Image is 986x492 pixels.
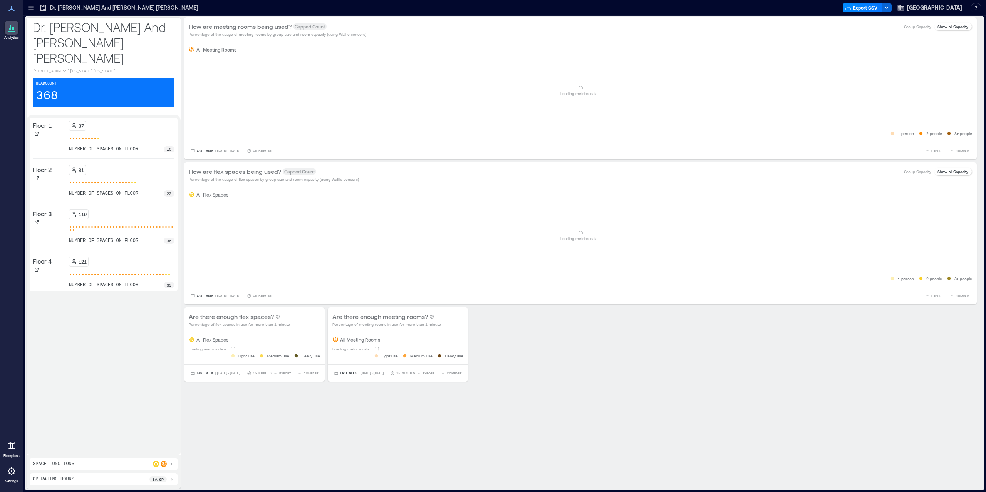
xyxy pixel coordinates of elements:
p: Loading metrics data ... [560,235,601,242]
span: Capped Count [293,23,327,30]
p: 37 [79,123,84,129]
p: Floorplans [3,454,20,458]
p: 3+ people [954,130,972,137]
p: Medium use [410,353,433,359]
span: COMPARE [956,294,971,298]
p: number of spaces on floor [69,146,138,152]
p: Light use [238,353,255,359]
p: Group Capacity [904,23,931,30]
p: Space Functions [33,461,74,467]
p: Percentage of meeting rooms in use for more than 1 minute [332,321,441,327]
button: COMPARE [296,369,320,377]
p: 10 [167,146,171,152]
button: [GEOGRAPHIC_DATA] [895,2,964,14]
p: Loading metrics data ... [560,90,601,97]
p: 15 minutes [253,371,272,375]
p: All Flex Spaces [196,337,228,343]
p: 15 minutes [396,371,415,375]
p: Operating Hours [33,476,74,482]
button: EXPORT [415,369,436,377]
p: Show all Capacity [937,23,968,30]
p: Floor 1 [33,121,52,130]
p: 2 people [926,275,942,282]
p: 36 [167,238,171,244]
a: Floorplans [1,437,22,460]
p: All Meeting Rooms [340,337,380,343]
span: [GEOGRAPHIC_DATA] [907,4,962,12]
button: EXPORT [272,369,293,377]
button: Last Week |[DATE]-[DATE] [332,369,386,377]
p: All Flex Spaces [196,192,228,198]
p: Floor 2 [33,165,52,174]
p: How are flex spaces being used? [189,167,281,176]
p: Percentage of the usage of meeting rooms by group size and room capacity (using Waffle sensors) [189,31,366,37]
p: 121 [79,259,87,265]
p: 1 person [898,130,914,137]
p: 91 [79,167,84,173]
p: Show all Capacity [937,168,968,175]
p: Are there enough meeting rooms? [332,312,428,321]
span: Capped Count [283,168,316,175]
p: 33 [167,282,171,288]
p: 3+ people [954,275,972,282]
p: Settings [5,479,18,484]
button: COMPARE [948,147,972,155]
p: How are meeting rooms being used? [189,22,292,31]
p: Loading metrics data ... [189,346,229,352]
p: Floor 4 [33,257,52,266]
p: number of spaces on floor [69,282,138,288]
span: COMPARE [304,371,319,375]
p: Percentage of flex spaces in use for more than 1 minute [189,321,290,327]
button: Last Week |[DATE]-[DATE] [189,292,242,300]
p: Dr. [PERSON_NAME] And [PERSON_NAME] [PERSON_NAME] [33,19,174,65]
p: 22 [167,190,171,197]
p: Percentage of the usage of flex spaces by group size and room capacity (using Waffle sensors) [189,176,359,182]
p: 119 [79,211,87,217]
p: 2 people [926,130,942,137]
span: EXPORT [931,294,943,298]
p: 368 [36,88,58,104]
button: Export CSV [843,3,882,12]
span: EXPORT [279,371,291,375]
a: Analytics [2,18,21,42]
p: Headcount [36,81,57,87]
p: number of spaces on floor [69,238,138,244]
button: COMPARE [439,369,463,377]
p: Medium use [267,353,289,359]
button: Last Week |[DATE]-[DATE] [189,147,242,155]
span: COMPARE [956,148,971,153]
p: Dr. [PERSON_NAME] And [PERSON_NAME] [PERSON_NAME] [50,4,198,12]
p: 15 minutes [253,148,272,153]
p: Are there enough flex spaces? [189,312,274,321]
a: Settings [2,462,21,486]
p: 8a - 6p [153,476,164,482]
p: 1 person [898,275,914,282]
span: COMPARE [447,371,462,375]
p: [STREET_ADDRESS][US_STATE][US_STATE] [33,68,174,75]
span: EXPORT [931,148,943,153]
p: All Meeting Rooms [196,47,236,53]
p: number of spaces on floor [69,190,138,197]
p: 15 minutes [253,294,272,298]
p: Heavy use [445,353,463,359]
p: Heavy use [302,353,320,359]
p: Analytics [4,35,19,40]
p: Loading metrics data ... [332,346,373,352]
button: COMPARE [948,292,972,300]
p: Light use [382,353,398,359]
span: EXPORT [423,371,434,375]
button: EXPORT [924,147,945,155]
p: Floor 3 [33,209,52,218]
button: EXPORT [924,292,945,300]
button: Last Week |[DATE]-[DATE] [189,369,242,377]
p: Group Capacity [904,168,931,175]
